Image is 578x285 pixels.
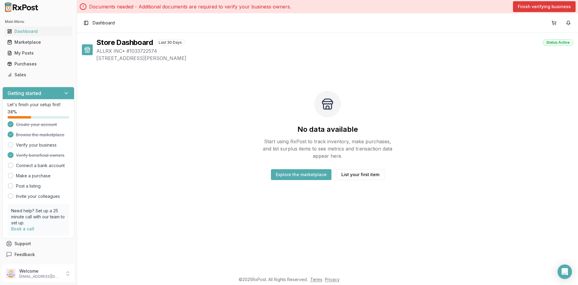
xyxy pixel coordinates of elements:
[2,48,74,58] button: My Posts
[93,20,115,26] nav: breadcrumb
[11,226,34,231] a: Book a call
[2,27,74,36] button: Dashboard
[16,193,60,199] a: Invite your colleagues
[16,122,57,128] span: Create your account
[14,252,35,258] span: Feedback
[2,59,74,69] button: Purchases
[5,69,72,80] a: Sales
[7,39,70,45] div: Marketplace
[5,37,72,48] a: Marketplace
[16,173,51,179] a: Make a purchase
[310,277,322,282] a: Terms
[5,48,72,59] a: My Posts
[16,142,57,148] a: Verify your business
[16,152,64,158] span: Verify beneficial owners
[7,61,70,67] div: Purchases
[7,28,70,34] div: Dashboard
[5,26,72,37] a: Dashboard
[2,37,74,47] button: Marketplace
[543,39,573,46] div: Status: Active
[5,19,72,24] h2: Main Menu
[297,125,358,134] h2: No data available
[2,70,74,80] button: Sales
[7,50,70,56] div: My Posts
[11,208,66,226] p: Need help? Set up a 25 minute call with our team to set up.
[558,264,572,279] div: Open Intercom Messenger
[16,132,64,138] span: Browse the marketplace
[325,277,340,282] a: Privacy
[336,169,384,180] button: List your first item
[5,59,72,69] a: Purchases
[271,169,331,180] button: Explore the marketplace
[16,163,65,169] a: Connect a bank account
[96,47,573,55] span: ALLRX INC • # 1033722574
[260,138,395,160] p: Start using RxPost to track inventory, make purchases, and list surplus items to see metrics and ...
[8,90,41,97] h3: Getting started
[2,249,74,260] button: Feedback
[2,2,41,12] img: RxPost Logo
[6,269,16,278] img: User avatar
[89,3,291,10] p: Documents needed - Additional documents are required to verify your business owners.
[16,183,41,189] a: Post a listing
[2,238,74,249] button: Support
[19,274,61,279] p: [EMAIL_ADDRESS][DOMAIN_NAME]
[93,20,115,26] span: Dashboard
[513,1,576,12] button: Finish verifying business
[155,39,185,46] div: Last 30 Days
[7,72,70,78] div: Sales
[96,55,573,62] span: [STREET_ADDRESS][PERSON_NAME]
[96,38,153,47] h1: Store Dashboard
[19,268,61,274] p: Welcome
[8,102,69,108] p: Let's finish your setup first!
[8,109,17,115] span: 38 %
